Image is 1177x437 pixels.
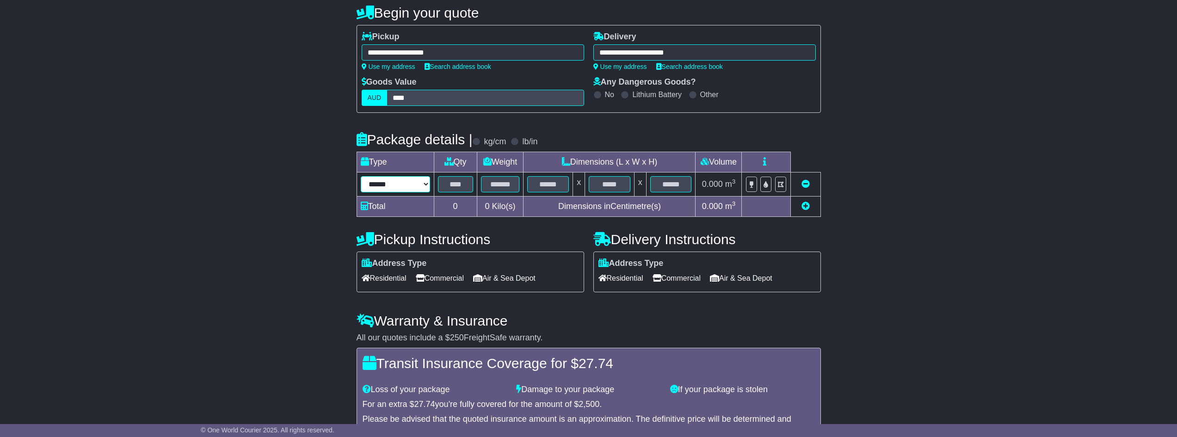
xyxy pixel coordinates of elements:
[656,63,723,70] a: Search address book
[593,63,647,70] a: Use my address
[450,333,464,342] span: 250
[477,197,524,217] td: Kilo(s)
[573,172,585,197] td: x
[434,197,477,217] td: 0
[357,232,584,247] h4: Pickup Instructions
[725,202,736,211] span: m
[632,90,682,99] label: Lithium Battery
[593,77,696,87] label: Any Dangerous Goods?
[598,259,664,269] label: Address Type
[732,200,736,207] sup: 3
[593,32,636,42] label: Delivery
[732,178,736,185] sup: 3
[634,172,646,197] td: x
[357,5,821,20] h4: Begin your quote
[579,400,599,409] span: 2,500
[357,333,821,343] div: All our quotes include a $ FreightSafe warranty.
[425,63,491,70] a: Search address book
[696,152,742,172] td: Volume
[358,385,512,395] div: Loss of your package
[357,132,473,147] h4: Package details |
[362,90,388,106] label: AUD
[524,152,696,172] td: Dimensions (L x W x H)
[579,356,613,371] span: 27.74
[484,137,506,147] label: kg/cm
[485,202,489,211] span: 0
[362,259,427,269] label: Address Type
[593,232,821,247] h4: Delivery Instructions
[201,426,334,434] span: © One World Courier 2025. All rights reserved.
[702,202,723,211] span: 0.000
[362,63,415,70] a: Use my address
[598,271,643,285] span: Residential
[473,271,536,285] span: Air & Sea Depot
[434,152,477,172] td: Qty
[357,152,434,172] td: Type
[363,356,815,371] h4: Transit Insurance Coverage for $
[357,197,434,217] td: Total
[702,179,723,189] span: 0.000
[524,197,696,217] td: Dimensions in Centimetre(s)
[416,271,464,285] span: Commercial
[511,385,666,395] div: Damage to your package
[710,271,772,285] span: Air & Sea Depot
[362,32,400,42] label: Pickup
[357,313,821,328] h4: Warranty & Insurance
[700,90,719,99] label: Other
[362,77,417,87] label: Goods Value
[362,271,407,285] span: Residential
[666,385,820,395] div: If your package is stolen
[801,202,810,211] a: Add new item
[363,400,815,410] div: For an extra $ you're fully covered for the amount of $ .
[522,137,537,147] label: lb/in
[725,179,736,189] span: m
[477,152,524,172] td: Weight
[363,414,815,434] div: Please be advised that the quoted insurance amount is an approximation. The definitive price will...
[414,400,435,409] span: 27.74
[605,90,614,99] label: No
[801,179,810,189] a: Remove this item
[653,271,701,285] span: Commercial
